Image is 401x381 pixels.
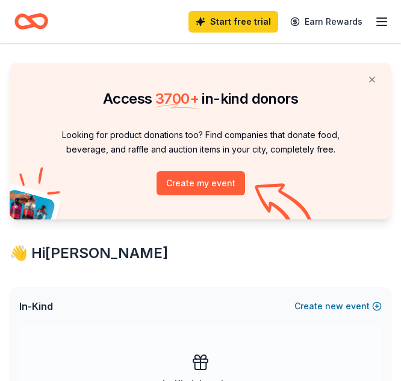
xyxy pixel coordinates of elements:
p: Looking for product donations too? Find companies that donate food, beverage, and raffle and auct... [24,128,377,157]
span: Access in-kind donors [103,90,298,107]
div: 👋 Hi [PERSON_NAME] [10,244,391,263]
button: Create my event [157,171,245,195]
a: Start free trial [188,11,278,33]
span: 3700 + [155,90,199,107]
span: new [325,299,343,313]
span: In-Kind [19,299,53,313]
img: Curvy arrow [255,183,315,228]
button: Createnewevent [294,299,382,313]
a: Home [14,7,48,36]
a: Earn Rewards [283,11,370,33]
